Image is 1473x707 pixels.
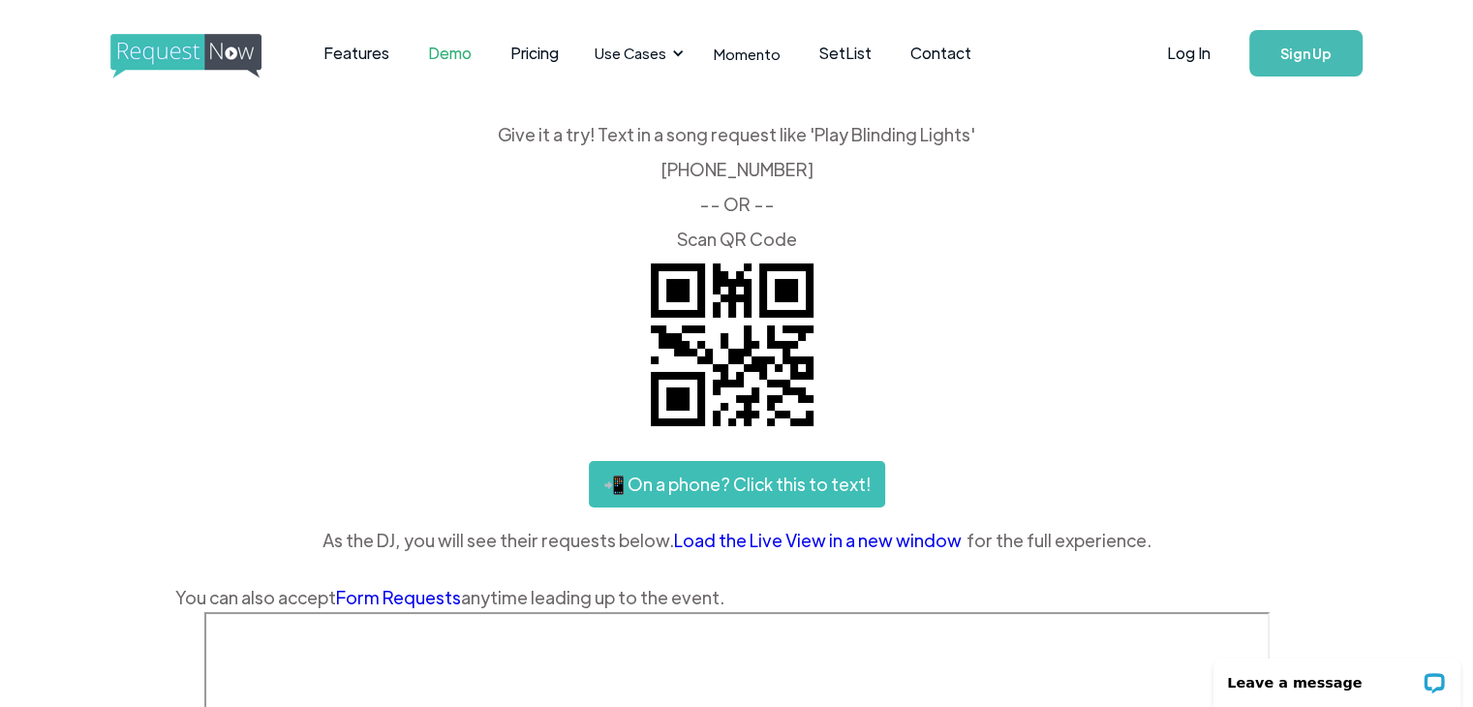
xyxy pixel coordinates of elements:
a: home [110,34,256,73]
a: Sign Up [1249,30,1363,77]
a: Demo [409,23,491,83]
a: Log In [1148,19,1230,87]
img: requestnow logo [110,34,297,78]
a: Features [304,23,409,83]
a: Load the Live View in a new window [674,526,967,555]
a: Form Requests [336,586,461,608]
img: QR code [635,248,829,442]
iframe: LiveChat chat widget [1201,646,1473,707]
a: 📲 On a phone? Click this to text! [589,461,885,507]
div: As the DJ, you will see their requests below. for the full experience. [175,526,1299,555]
a: Contact [891,23,991,83]
a: Pricing [491,23,578,83]
a: SetList [800,23,891,83]
a: Momento [694,25,800,82]
div: You can also accept anytime leading up to the event. [175,583,1299,612]
div: Use Cases [583,23,690,83]
div: Use Cases [595,43,666,64]
div: Give it a try! Text in a song request like 'Play Blinding Lights' ‍ [PHONE_NUMBER] -- OR -- ‍ Sca... [175,126,1299,248]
